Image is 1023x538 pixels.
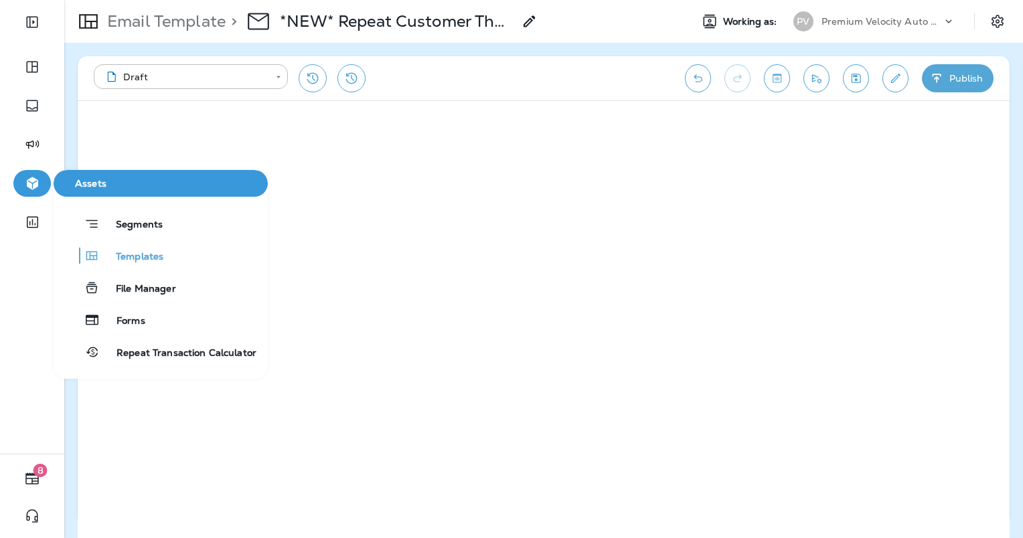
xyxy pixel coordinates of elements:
[100,347,256,360] span: Repeat Transaction Calculator
[100,219,163,232] span: Segments
[100,283,176,296] span: File Manager
[803,64,830,92] button: Send test email
[13,9,51,35] button: Expand Sidebar
[54,306,268,333] button: Forms
[54,242,268,269] button: Templates
[685,64,711,92] button: Undo
[54,274,268,301] button: File Manager
[843,64,869,92] button: Save
[764,64,790,92] button: Toggle preview
[723,16,780,27] span: Working as:
[280,11,514,31] p: *NEW* Repeat Customer Thank You Email For Text Opt In Updated [DATE]
[280,11,514,31] div: *NEW* Repeat Customer Thank You Email For Text Opt In Updated 8.17.23
[100,315,145,328] span: Forms
[33,464,48,477] span: 8
[54,210,268,237] button: Segments
[54,339,268,365] button: Repeat Transaction Calculator
[821,16,942,27] p: Premium Velocity Auto dba Jiffy Lube
[103,70,266,84] div: Draft
[59,178,262,189] span: Assets
[922,64,994,92] button: Publish
[793,11,813,31] div: PV
[54,170,268,197] button: Assets
[882,64,909,92] button: Edit details
[102,11,226,31] p: Email Template
[337,64,366,92] button: View Changelog
[299,64,327,92] button: Restore from previous version
[100,251,163,264] span: Templates
[226,11,237,31] p: >
[986,9,1010,33] button: Settings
